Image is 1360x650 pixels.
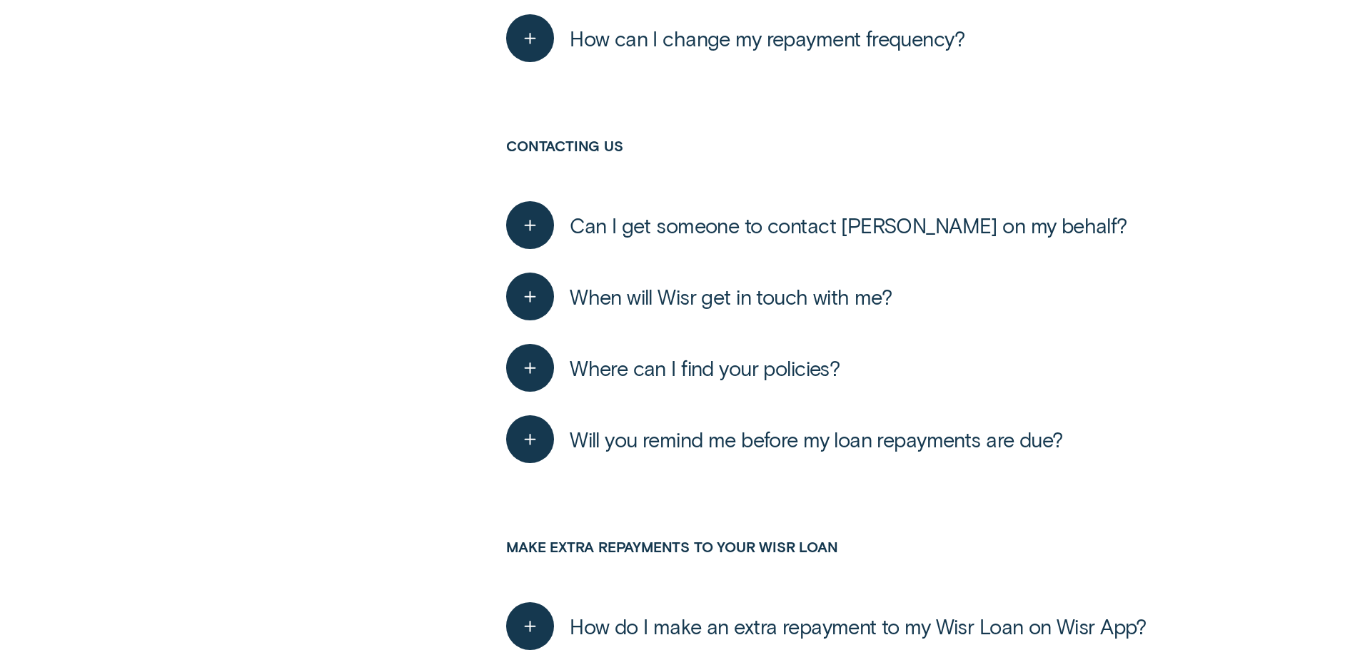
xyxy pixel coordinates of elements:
[570,213,1127,238] span: Can I get someone to contact [PERSON_NAME] on my behalf?
[506,201,1127,249] button: Can I get someone to contact [PERSON_NAME] on my behalf?
[570,284,892,310] span: When will Wisr get in touch with me?
[506,138,1217,190] h3: Contacting us
[506,602,1147,650] button: How do I make an extra repayment to my Wisr Loan on Wisr App?
[506,539,1217,591] h3: Make extra repayments to your Wisr Loan
[506,273,892,320] button: When will Wisr get in touch with me?
[570,355,840,381] span: Where can I find your policies?
[570,614,1147,639] span: How do I make an extra repayment to my Wisr Loan on Wisr App?
[506,415,1062,463] button: Will you remind me before my loan repayments are due?
[506,14,964,62] button: How can I change my repayment frequency?
[506,344,840,392] button: Where can I find your policies?
[570,26,964,51] span: How can I change my repayment frequency?
[570,427,1062,452] span: Will you remind me before my loan repayments are due?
